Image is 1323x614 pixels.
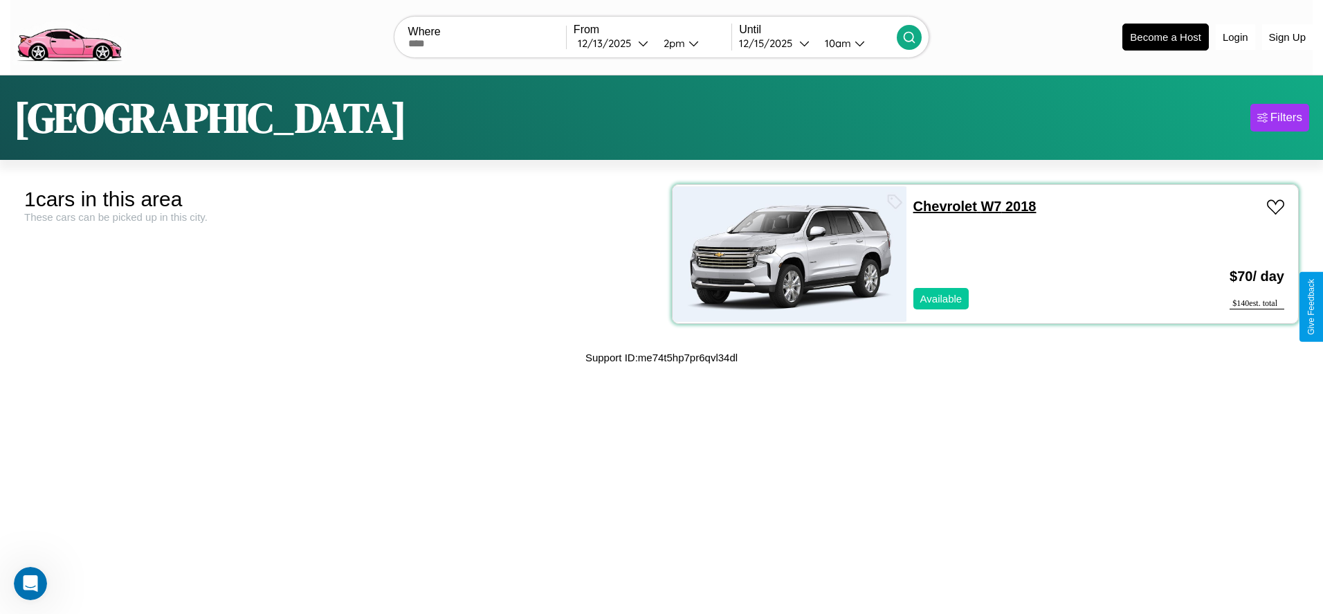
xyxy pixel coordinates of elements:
h3: $ 70 / day [1230,255,1284,298]
button: 2pm [653,36,731,51]
label: From [574,24,731,36]
iframe: Intercom live chat [14,567,47,600]
div: 12 / 13 / 2025 [578,37,638,50]
div: 2pm [657,37,688,50]
label: Where [408,26,566,38]
a: Chevrolet W7 2018 [913,199,1037,214]
div: Filters [1270,111,1302,125]
div: 12 / 15 / 2025 [739,37,799,50]
div: Give Feedback [1306,279,1316,335]
div: $ 140 est. total [1230,298,1284,309]
div: 1 cars in this area [24,188,651,211]
div: 10am [818,37,855,50]
button: 10am [814,36,897,51]
button: Sign Up [1262,24,1313,50]
div: These cars can be picked up in this city. [24,211,651,223]
p: Available [920,289,962,308]
h1: [GEOGRAPHIC_DATA] [14,89,407,146]
button: Login [1216,24,1255,50]
label: Until [739,24,897,36]
button: Become a Host [1122,24,1209,51]
button: Filters [1250,104,1309,132]
img: logo [10,7,127,65]
button: 12/13/2025 [574,36,653,51]
p: Support ID: me74t5hp7pr6qvl34dl [585,348,738,367]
